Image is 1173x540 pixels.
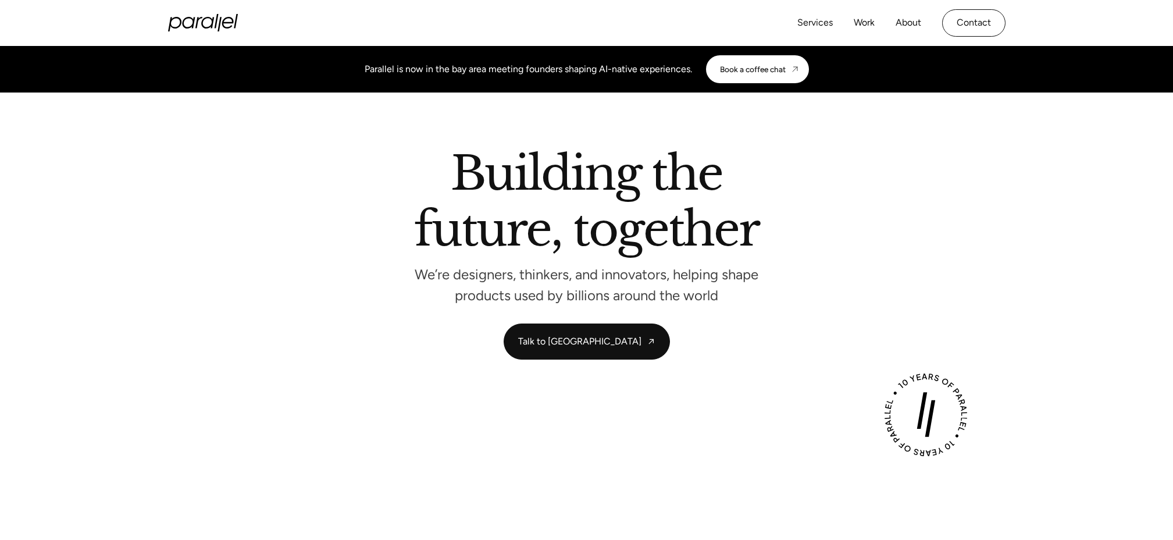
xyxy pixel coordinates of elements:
a: Contact [942,9,1006,37]
a: Services [797,15,833,31]
h2: Building the future, together [414,151,759,257]
a: About [896,15,921,31]
div: Parallel is now in the bay area meeting founders shaping AI-native experiences. [365,62,692,76]
a: Work [854,15,875,31]
p: We’re designers, thinkers, and innovators, helping shape products used by billions around the world [412,269,761,300]
div: Book a coffee chat [720,65,786,74]
img: CTA arrow image [790,65,800,74]
a: Book a coffee chat [706,55,809,83]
